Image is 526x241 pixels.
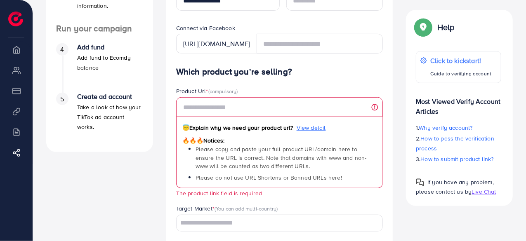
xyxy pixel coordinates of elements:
[416,20,431,35] img: Popup guide
[416,90,501,116] p: Most Viewed Verify Account Articles
[8,12,23,26] img: logo
[196,145,367,170] span: Please copy and paste your full product URL/domain here to ensure the URL is correct. Note that d...
[46,43,153,93] li: Add fund
[77,93,143,101] h4: Create ad account
[60,94,64,104] span: 5
[176,67,383,77] h4: Which product you’re selling?
[182,124,293,132] span: Explain why we need your product url?
[60,45,64,54] span: 4
[182,136,203,145] span: 🔥🔥🔥
[46,23,153,34] h4: Run your campaign
[77,102,143,132] p: Take a look at how your TikTok ad account works.
[46,93,153,142] li: Create ad account
[176,204,278,213] label: Target Market
[77,53,143,73] p: Add fund to Ecomdy balance
[215,205,278,212] span: (You can add multi-country)
[416,154,501,164] p: 3.
[419,124,473,132] span: Why verify account?
[176,87,238,95] label: Product Url
[182,136,225,145] span: Notices:
[176,24,235,32] label: Connect via Facebook
[196,173,342,182] span: Please do not use URL Shortens or Banned URLs here!
[77,43,143,51] h4: Add fund
[491,204,520,235] iframe: Chat
[430,56,491,66] p: Click to kickstart!
[297,124,326,132] span: View detail
[176,34,257,54] div: [URL][DOMAIN_NAME]
[177,217,373,229] input: Search for option
[421,155,494,163] span: How to submit product link?
[416,134,494,152] span: How to pass the verification process
[208,87,238,95] span: (compulsory)
[472,187,496,196] span: Live Chat
[437,22,455,32] p: Help
[416,133,501,153] p: 2.
[176,215,383,232] div: Search for option
[416,178,424,187] img: Popup guide
[182,124,189,132] span: 😇
[416,178,494,196] span: If you have any problem, please contact us by
[430,69,491,79] p: Guide to verifying account
[176,189,262,197] small: The product link field is required
[416,123,501,133] p: 1.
